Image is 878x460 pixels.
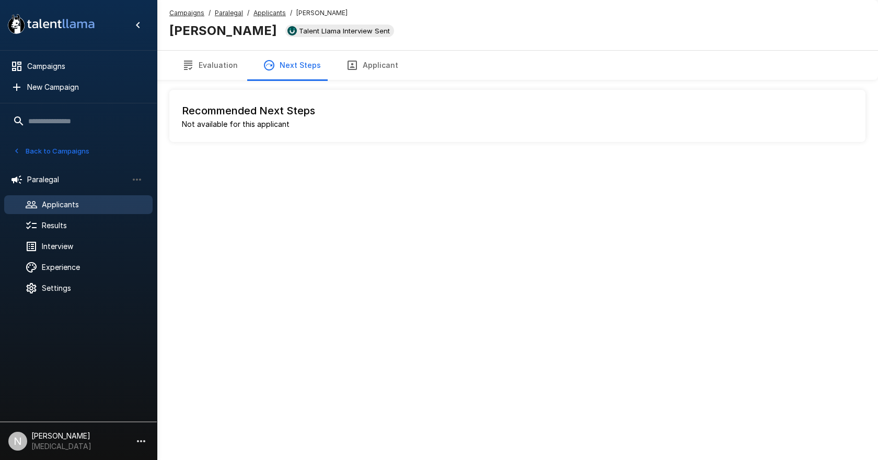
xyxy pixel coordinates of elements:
u: Campaigns [169,9,204,17]
span: / [290,8,292,18]
button: Evaluation [169,51,250,80]
span: [PERSON_NAME] [296,8,348,18]
button: Next Steps [250,51,333,80]
img: ukg_logo.jpeg [287,26,297,36]
span: Talent Llama Interview Sent [295,27,394,35]
span: / [247,8,249,18]
div: View profile in UKG [285,25,394,37]
span: / [209,8,211,18]
p: Not available for this applicant [182,119,853,129]
button: Applicant [333,51,411,80]
u: Applicants [253,9,286,17]
u: Paralegal [215,9,243,17]
b: [PERSON_NAME] [169,23,277,38]
h6: Recommended Next Steps [182,102,853,119]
